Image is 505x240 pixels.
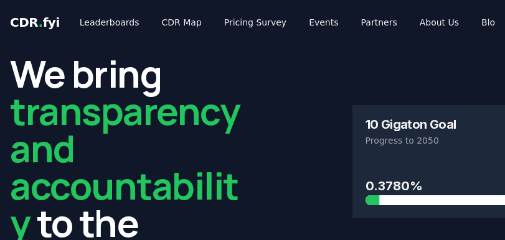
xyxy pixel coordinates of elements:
[10,14,60,31] a: CDR.fyi
[152,11,212,34] a: CDR Map
[351,11,407,34] a: Partners
[39,15,43,30] span: .
[214,11,296,34] a: Pricing Survey
[10,15,60,30] span: CDR fyi
[299,11,348,34] a: Events
[366,118,456,131] h3: 10 Gigaton Goal
[70,11,149,34] a: Leaderboards
[410,11,469,34] a: About Us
